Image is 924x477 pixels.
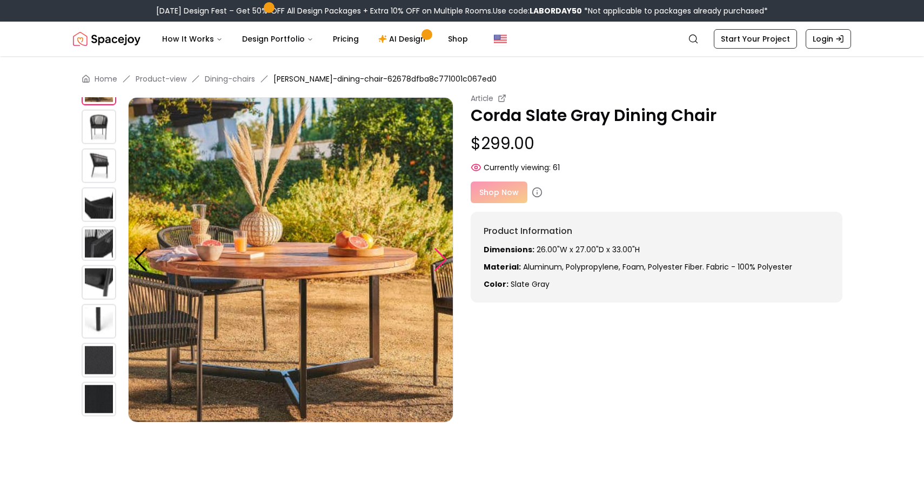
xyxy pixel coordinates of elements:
[136,73,186,84] a: Product-view
[156,5,768,16] div: [DATE] Design Fest – Get 50% OFF All Design Packages + Extra 10% OFF on Multiple Rooms.
[82,73,842,84] nav: breadcrumb
[471,134,842,153] p: $299.00
[82,343,116,378] img: https://storage.googleapis.com/spacejoy-main/assets/62678dfba8c771001c067ed0/product_8_0fiifo2hh65cc
[82,110,116,144] img: https://storage.googleapis.com/spacejoy-main/assets/62678dfba8c771001c067ed0/product_2_3o374g8p6m7
[82,226,116,261] img: https://storage.googleapis.com/spacejoy-main/assets/62678dfba8c771001c067ed0/product_5_1ogp0gjahkkm
[530,5,582,16] b: LABORDAY50
[484,244,534,255] strong: Dimensions:
[82,304,116,339] img: https://storage.googleapis.com/spacejoy-main/assets/62678dfba8c771001c067ed0/product_7_ikii7m6iidb
[471,106,842,125] p: Corda Slate Gray Dining Chair
[553,162,560,173] span: 61
[273,73,497,84] span: [PERSON_NAME]-dining-chair-62678dfba8c771001c067ed0
[324,28,367,50] a: Pricing
[73,28,140,50] img: Spacejoy Logo
[806,29,851,49] a: Login
[73,22,851,56] nav: Global
[95,73,117,84] a: Home
[494,32,507,45] img: United States
[484,261,521,272] strong: Material:
[484,225,829,238] h6: Product Information
[73,28,140,50] a: Spacejoy
[82,265,116,300] img: https://storage.googleapis.com/spacejoy-main/assets/62678dfba8c771001c067ed0/product_6_fen10gfec88b
[205,73,255,84] a: Dining-chairs
[82,382,116,416] img: https://storage.googleapis.com/spacejoy-main/assets/62678dfba8c771001c067ed0/product_9_6npem2gebo2g
[370,28,437,50] a: AI Design
[511,279,550,290] span: slate gray
[484,279,508,290] strong: Color:
[82,71,116,105] img: https://storage.googleapis.com/spacejoy-main/assets/62678dfba8c771001c067ed0/product_1_pne5bg1e4nab
[471,93,493,104] small: Article
[82,187,116,222] img: https://storage.googleapis.com/spacejoy-main/assets/62678dfba8c771001c067ed0/product_4_n2n60k3ccbp
[128,97,453,422] img: https://storage.googleapis.com/spacejoy-main/assets/62678dfba8c771001c067ed0/product_1_pne5bg1e4nab
[233,28,322,50] button: Design Portfolio
[82,149,116,183] img: https://storage.googleapis.com/spacejoy-main/assets/62678dfba8c771001c067ed0/product_3_mapnmmjo8ok
[484,162,551,173] span: Currently viewing:
[523,261,792,272] span: Aluminum, polypropylene, foam, polyester fiber. Fabric - 100% polyester
[493,5,582,16] span: Use code:
[484,244,829,255] p: 26.00"W x 27.00"D x 33.00"H
[439,28,477,50] a: Shop
[714,29,797,49] a: Start Your Project
[582,5,768,16] span: *Not applicable to packages already purchased*
[153,28,231,50] button: How It Works
[153,28,477,50] nav: Main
